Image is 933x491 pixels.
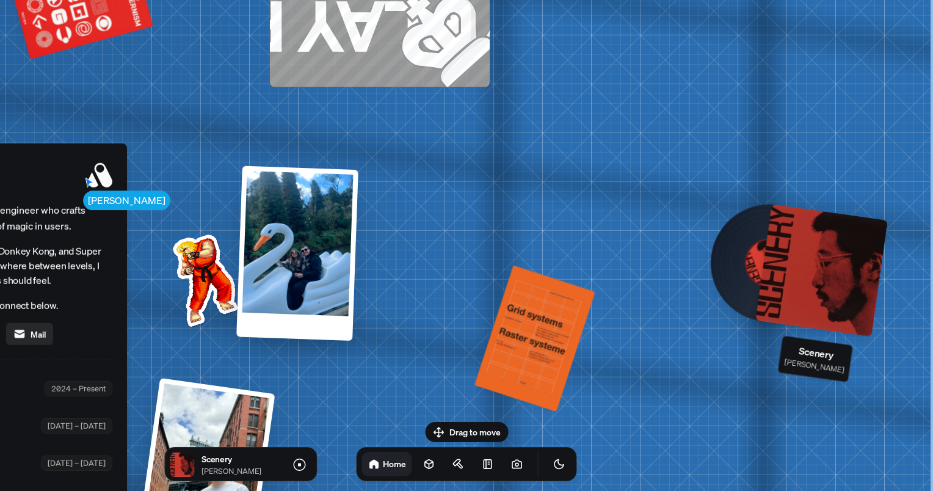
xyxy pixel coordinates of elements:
[31,327,46,340] span: Mail
[41,418,112,434] div: [DATE] – [DATE]
[201,465,280,477] p: [PERSON_NAME]
[383,458,406,470] h1: Home
[547,452,572,476] button: Toggle Theme
[201,453,280,465] p: Scenery
[784,356,845,376] p: [PERSON_NAME]
[45,381,112,396] div: 2024 – Present
[141,216,264,340] img: Profile example
[362,452,412,476] a: Home
[6,323,53,345] a: Mail
[785,342,847,365] p: Scenery
[41,456,112,471] div: [DATE] – [DATE]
